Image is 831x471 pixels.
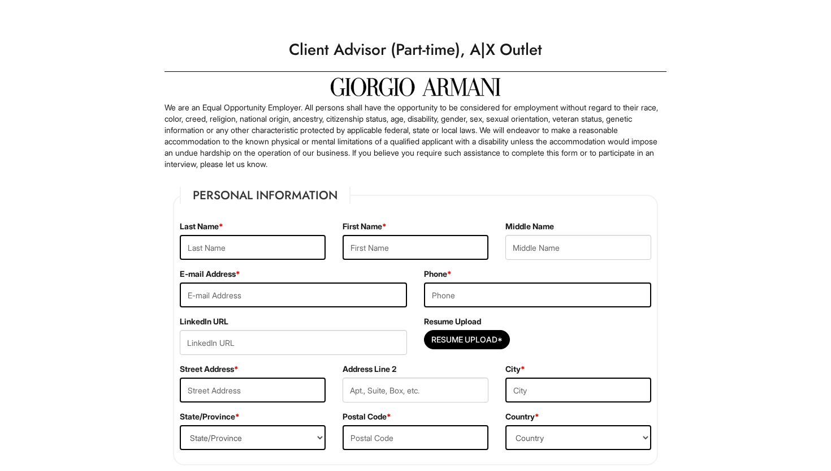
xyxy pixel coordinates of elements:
input: Street Address [180,378,326,403]
label: LinkedIn URL [180,316,228,327]
label: City [505,363,525,375]
input: E-mail Address [180,282,407,307]
label: Country [505,411,539,422]
label: E-mail Address [180,268,240,280]
label: Street Address [180,363,239,375]
legend: Personal Information [180,187,350,204]
label: Resume Upload [424,316,481,327]
label: Phone [424,268,452,280]
select: State/Province [180,425,326,450]
select: Country [505,425,651,450]
label: Last Name [180,221,223,232]
input: City [505,378,651,403]
input: Phone [424,282,651,307]
h1: Client Advisor (Part-time), A|X Outlet [159,34,672,66]
button: Resume Upload*Resume Upload* [424,330,510,349]
label: Address Line 2 [343,363,396,375]
input: Middle Name [505,235,651,260]
label: Postal Code [343,411,391,422]
input: Postal Code [343,425,488,450]
input: First Name [343,235,488,260]
input: LinkedIn URL [180,330,407,355]
p: We are an Equal Opportunity Employer. All persons shall have the opportunity to be considered for... [165,102,666,170]
label: Middle Name [505,221,554,232]
img: Giorgio Armani [331,78,500,96]
input: Last Name [180,235,326,260]
label: State/Province [180,411,240,422]
input: Apt., Suite, Box, etc. [343,378,488,403]
label: First Name [343,221,387,232]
